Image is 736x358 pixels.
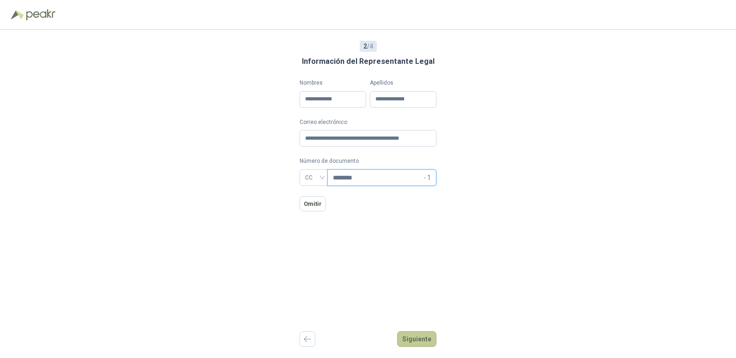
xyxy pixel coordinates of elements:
[300,79,366,87] label: Nombres
[302,56,435,68] h3: Información del Representante Legal
[423,170,431,185] span: - 1
[363,41,373,51] span: / 4
[370,79,436,87] label: Apellidos
[363,43,367,50] b: 2
[305,171,322,185] span: CC
[397,331,436,347] button: Siguiente
[11,10,24,19] img: Logo
[300,118,436,127] label: Correo electrónico
[300,157,436,166] p: Número de documento
[300,196,326,211] button: Omitir
[26,9,55,20] img: Peakr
